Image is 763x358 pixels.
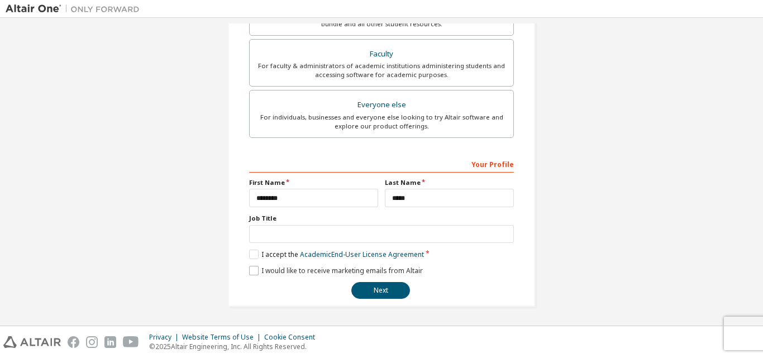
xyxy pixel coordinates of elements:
label: First Name [249,178,378,187]
label: I accept the [249,250,424,259]
a: Academic End-User License Agreement [300,250,424,259]
div: For individuals, businesses and everyone else looking to try Altair software and explore our prod... [256,113,507,131]
label: I would like to receive marketing emails from Altair [249,266,423,275]
img: altair_logo.svg [3,336,61,348]
img: Altair One [6,3,145,15]
p: © 2025 Altair Engineering, Inc. All Rights Reserved. [149,342,322,351]
img: youtube.svg [123,336,139,348]
label: Job Title [249,214,514,223]
div: Website Terms of Use [182,333,264,342]
img: facebook.svg [68,336,79,348]
div: Your Profile [249,155,514,173]
label: Last Name [385,178,514,187]
img: instagram.svg [86,336,98,348]
div: Everyone else [256,97,507,113]
img: linkedin.svg [104,336,116,348]
div: Faculty [256,46,507,62]
button: Next [351,282,410,299]
div: For faculty & administrators of academic institutions administering students and accessing softwa... [256,61,507,79]
div: Privacy [149,333,182,342]
div: Cookie Consent [264,333,322,342]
